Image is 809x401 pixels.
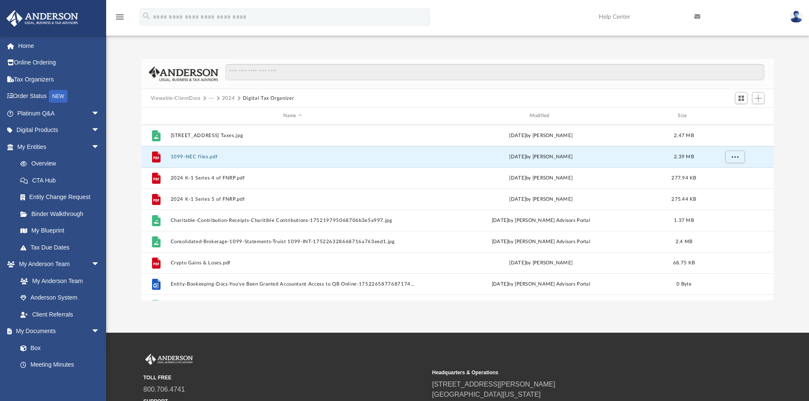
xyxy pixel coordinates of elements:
span: 2.39 MB [674,154,694,159]
div: id [145,112,166,120]
div: [DATE] by [PERSON_NAME] [419,195,663,203]
a: Order StatusNEW [6,88,113,105]
img: User Pic [790,11,803,23]
div: Modified [418,112,663,120]
button: [STREET_ADDRESS] Taxes.jpg [170,133,415,138]
a: My Entitiesarrow_drop_down [6,138,113,155]
button: More options [725,150,744,163]
div: [DATE] by [PERSON_NAME] Advisors Portal [419,216,663,224]
a: Digital Productsarrow_drop_down [6,122,113,139]
div: [DATE] by [PERSON_NAME] [419,153,663,160]
div: grid [141,125,774,300]
button: 1099-NEC files.pdf [170,154,415,160]
button: 2024 K-1 Series 4 of FNRP.pdf [170,175,415,181]
button: Viewable-ClientDocs [151,95,201,102]
span: arrow_drop_down [91,323,108,340]
div: [DATE] by [PERSON_NAME] [419,174,663,182]
div: [DATE] by [PERSON_NAME] Advisors Portal [419,238,663,245]
a: 800.706.4741 [144,386,185,393]
a: Entity Change Request [12,189,113,206]
a: Client Referrals [12,306,108,323]
button: Add [752,92,765,104]
div: NEW [49,90,68,103]
span: 2.4 MB [675,239,692,244]
span: 2.47 MB [674,133,694,137]
a: [GEOGRAPHIC_DATA][US_STATE] [432,391,541,398]
span: arrow_drop_down [91,105,108,122]
span: arrow_drop_down [91,122,108,139]
button: Switch to Grid View [735,92,748,104]
a: [STREET_ADDRESS][PERSON_NAME] [432,381,555,388]
input: Search files and folders [226,64,764,80]
span: arrow_drop_down [91,256,108,273]
a: My Blueprint [12,222,108,239]
span: 0 Byte [677,281,691,286]
img: Anderson Advisors Platinum Portal [4,10,81,27]
div: Name [170,112,414,120]
img: Anderson Advisors Platinum Portal [144,354,194,365]
i: search [142,11,151,21]
button: Consolidated-Brokerage-1099-Statements-Truist 1099-INT-175226328668716a763eed1.jpg [170,239,415,244]
small: TOLL FREE [144,374,426,381]
a: Tax Due Dates [12,239,113,256]
span: 275.44 KB [671,196,696,201]
a: Tax Organizers [6,71,113,88]
a: Overview [12,155,113,172]
span: 277.94 KB [671,175,696,180]
div: Size [667,112,701,120]
button: Charitable-Contribution-Receipts-Charitible Contributions-175219795068706b3e5a997.jpg [170,218,415,223]
a: Anderson System [12,289,108,306]
a: Meeting Minutes [12,356,108,373]
button: ··· [209,95,214,102]
button: Crypto Gains & Loses.pdf [170,260,415,266]
span: 68.75 KB [673,260,695,265]
a: My Anderson Team [12,272,104,289]
i: menu [115,12,125,22]
span: arrow_drop_down [91,138,108,156]
a: Platinum Q&Aarrow_drop_down [6,105,113,122]
div: [DATE] by [PERSON_NAME] [419,259,663,266]
a: Home [6,37,113,54]
small: Headquarters & Operations [432,369,715,376]
a: CTA Hub [12,172,113,189]
a: Binder Walkthrough [12,205,113,222]
a: menu [115,16,125,22]
a: Online Ordering [6,54,113,71]
span: 1.37 MB [674,218,694,222]
a: My Documentsarrow_drop_down [6,323,108,340]
button: Entity-Bookeeping-Docs-You've Been Granted Accountant Access to QB Online-1752265877687174954b3e3... [170,281,415,287]
a: Box [12,339,104,356]
button: 2024 [222,95,235,102]
div: id [705,112,764,120]
button: Digital Tax Organizer [243,95,294,102]
button: 2024 K-1 Series 5 of FNRP.pdf [170,196,415,202]
a: My Anderson Teamarrow_drop_down [6,256,108,273]
div: [DATE] by [PERSON_NAME] [419,132,663,139]
div: [DATE] by [PERSON_NAME] Advisors Portal [419,280,663,288]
